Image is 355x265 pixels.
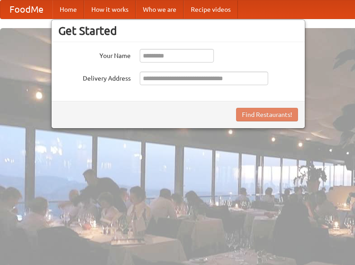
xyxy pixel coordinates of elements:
[0,0,52,19] a: FoodMe
[52,0,84,19] a: Home
[58,49,131,60] label: Your Name
[236,108,298,121] button: Find Restaurants!
[58,24,298,38] h3: Get Started
[184,0,238,19] a: Recipe videos
[136,0,184,19] a: Who we are
[84,0,136,19] a: How it works
[58,72,131,83] label: Delivery Address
